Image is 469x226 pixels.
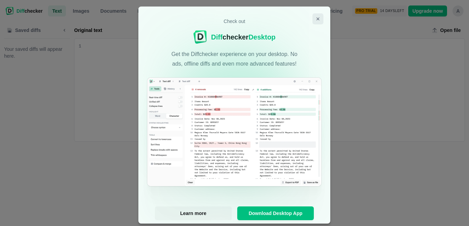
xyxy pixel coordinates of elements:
div: checker [211,32,276,42]
span: Diff [211,33,222,41]
img: Diffchecker logo [193,30,207,44]
p: Get the Diffchecker experience on your desktop. No ads, offline diffs and even more advanced feat... [166,49,303,69]
button: Close modal [313,13,324,24]
span: Learn more [179,210,208,217]
span: Desktop [249,33,276,41]
span: Download Desktop App [241,211,310,216]
img: Diffchecker interface screenshot [148,78,322,186]
a: Download Desktop App [237,206,314,220]
a: Learn more [155,206,232,220]
p: Check out [224,18,245,25]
